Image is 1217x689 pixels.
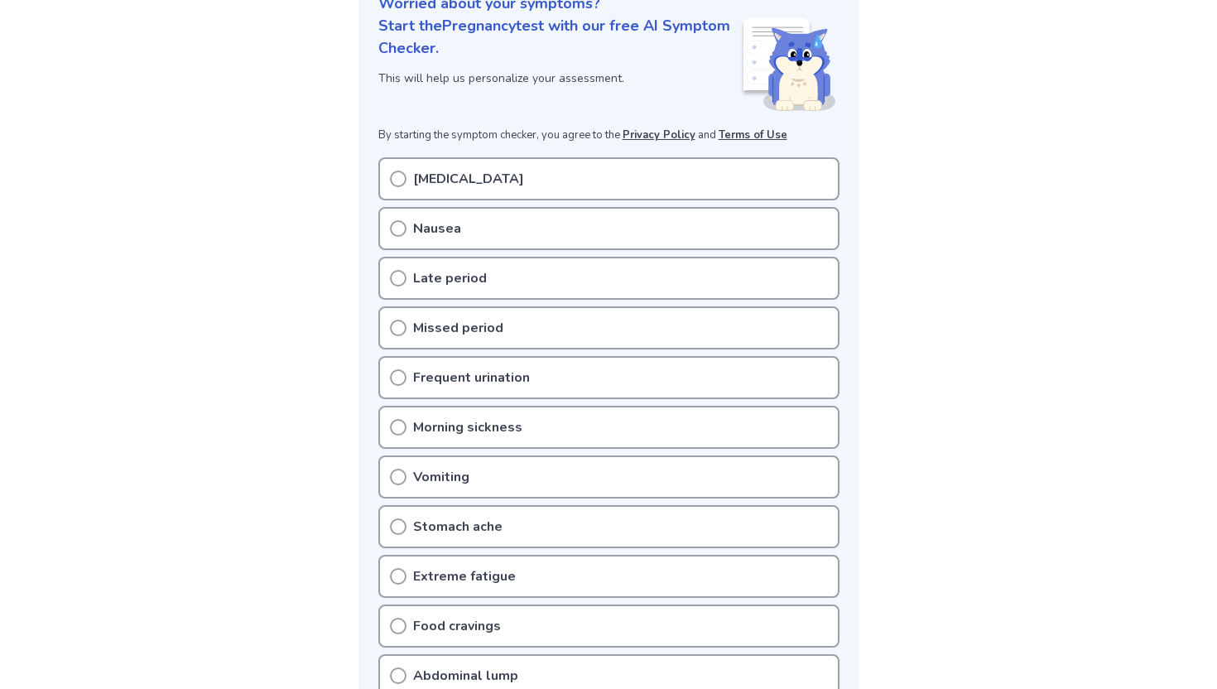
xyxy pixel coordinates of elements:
a: Privacy Policy [623,128,695,142]
a: Terms of Use [719,128,787,142]
p: Extreme fatigue [413,566,516,586]
p: By starting the symptom checker, you agree to the and [378,128,839,144]
p: Morning sickness [413,417,522,437]
p: Late period [413,268,487,288]
p: Missed period [413,318,503,338]
p: Abdominal lump [413,666,518,686]
p: Vomiting [413,467,469,487]
p: Start the Pregnancy test with our free AI Symptom Checker. [378,15,740,60]
p: This will help us personalize your assessment. [378,70,740,87]
p: Stomach ache [413,517,503,537]
p: Frequent urination [413,368,530,388]
p: Food cravings [413,616,501,636]
p: Nausea [413,219,461,238]
img: Shiba [740,18,836,111]
p: [MEDICAL_DATA] [413,169,524,189]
